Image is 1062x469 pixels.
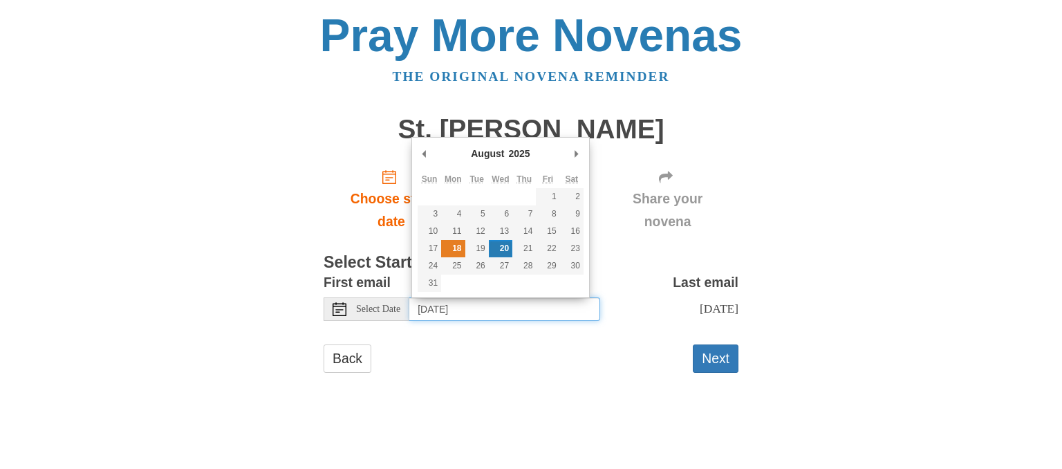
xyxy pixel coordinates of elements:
label: Last email [673,271,738,294]
button: 5 [465,205,489,223]
button: 17 [418,240,441,257]
button: 12 [465,223,489,240]
button: Next [693,344,738,373]
span: Select Date [356,304,400,314]
button: 25 [441,257,465,275]
button: 21 [512,240,536,257]
a: The original novena reminder [393,69,670,84]
button: 15 [536,223,559,240]
button: 18 [441,240,465,257]
button: 6 [489,205,512,223]
span: Choose start date [337,187,445,233]
button: 26 [465,257,489,275]
button: 16 [560,223,584,240]
button: 27 [489,257,512,275]
a: Back [324,344,371,373]
a: Choose start date [324,158,459,240]
button: 20 [489,240,512,257]
button: Previous Month [418,143,431,164]
button: 2 [560,188,584,205]
label: First email [324,271,391,294]
button: 31 [418,275,441,292]
abbr: Saturday [565,174,578,184]
button: 24 [418,257,441,275]
span: Share your novena [611,187,725,233]
abbr: Monday [445,174,462,184]
input: Use the arrow keys to pick a date [409,297,600,321]
button: 19 [465,240,489,257]
div: Click "Next" to confirm your start date first. [597,158,738,240]
button: 1 [536,188,559,205]
button: 13 [489,223,512,240]
abbr: Thursday [516,174,532,184]
button: 7 [512,205,536,223]
h1: St. [PERSON_NAME] [324,115,738,145]
div: 2025 [506,143,532,164]
button: 11 [441,223,465,240]
button: 23 [560,240,584,257]
button: Next Month [570,143,584,164]
abbr: Friday [543,174,553,184]
button: 9 [560,205,584,223]
span: [DATE] [700,302,738,315]
button: 4 [441,205,465,223]
button: 10 [418,223,441,240]
a: Pray More Novenas [320,10,743,61]
abbr: Sunday [422,174,438,184]
h3: Select Start Date [324,254,738,272]
button: 3 [418,205,441,223]
button: 14 [512,223,536,240]
button: 30 [560,257,584,275]
div: August [469,143,506,164]
button: 22 [536,240,559,257]
abbr: Wednesday [492,174,509,184]
button: 8 [536,205,559,223]
abbr: Tuesday [469,174,483,184]
button: 29 [536,257,559,275]
button: 28 [512,257,536,275]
